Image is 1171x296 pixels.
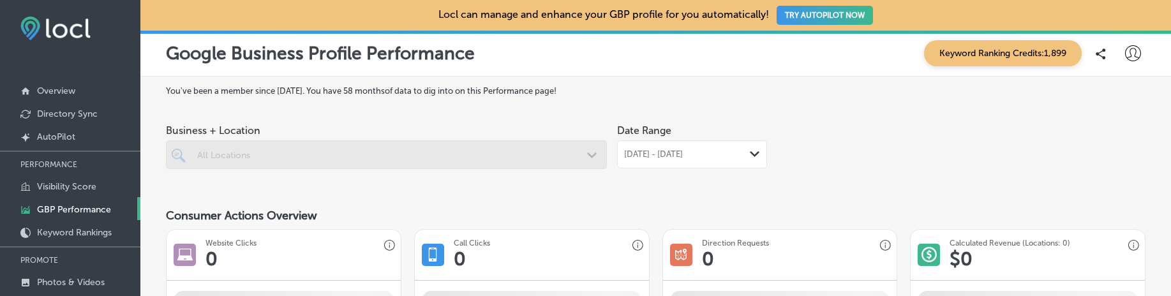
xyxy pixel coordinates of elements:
[166,124,607,137] span: Business + Location
[624,149,683,159] span: [DATE] - [DATE]
[166,209,317,223] span: Consumer Actions Overview
[950,248,973,270] h1: $ 0
[702,248,714,270] h1: 0
[37,181,96,192] p: Visibility Score
[37,204,111,215] p: GBP Performance
[617,124,671,137] label: Date Range
[37,131,75,142] p: AutoPilot
[205,248,218,270] h1: 0
[37,108,98,119] p: Directory Sync
[950,239,1070,248] h3: Calculated Revenue (Locations: 0)
[166,86,1145,96] label: You've been a member since [DATE] . You have 58 months of data to dig into on this Performance page!
[454,239,490,248] h3: Call Clicks
[37,227,112,238] p: Keyword Rankings
[205,239,257,248] h3: Website Clicks
[37,85,75,96] p: Overview
[166,43,475,64] p: Google Business Profile Performance
[37,277,105,288] p: Photos & Videos
[20,17,91,40] img: fda3e92497d09a02dc62c9cd864e3231.png
[454,248,466,270] h1: 0
[777,6,873,25] button: TRY AUTOPILOT NOW
[702,239,769,248] h3: Direction Requests
[924,40,1082,66] span: Keyword Ranking Credits: 1,899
